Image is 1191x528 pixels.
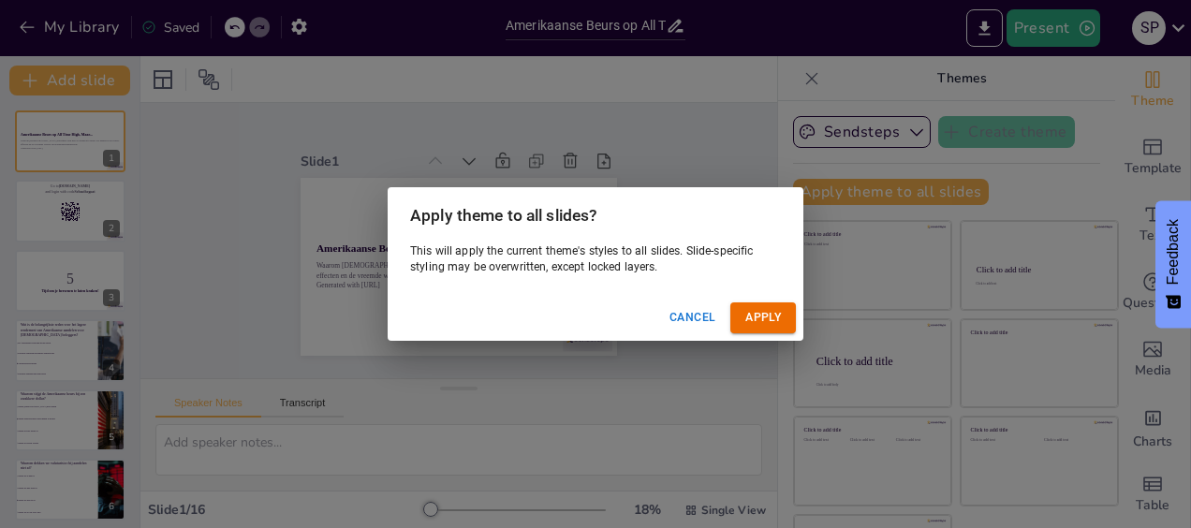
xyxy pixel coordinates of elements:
[730,302,796,333] button: Apply
[410,243,781,276] p: This will apply the current theme's styles to all slides. Slide-specific styling may be overwritt...
[1155,200,1191,328] button: Feedback - Show survey
[662,302,723,333] button: Cancel
[388,187,803,243] h2: Apply theme to all slides?
[1165,219,1182,285] span: Feedback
